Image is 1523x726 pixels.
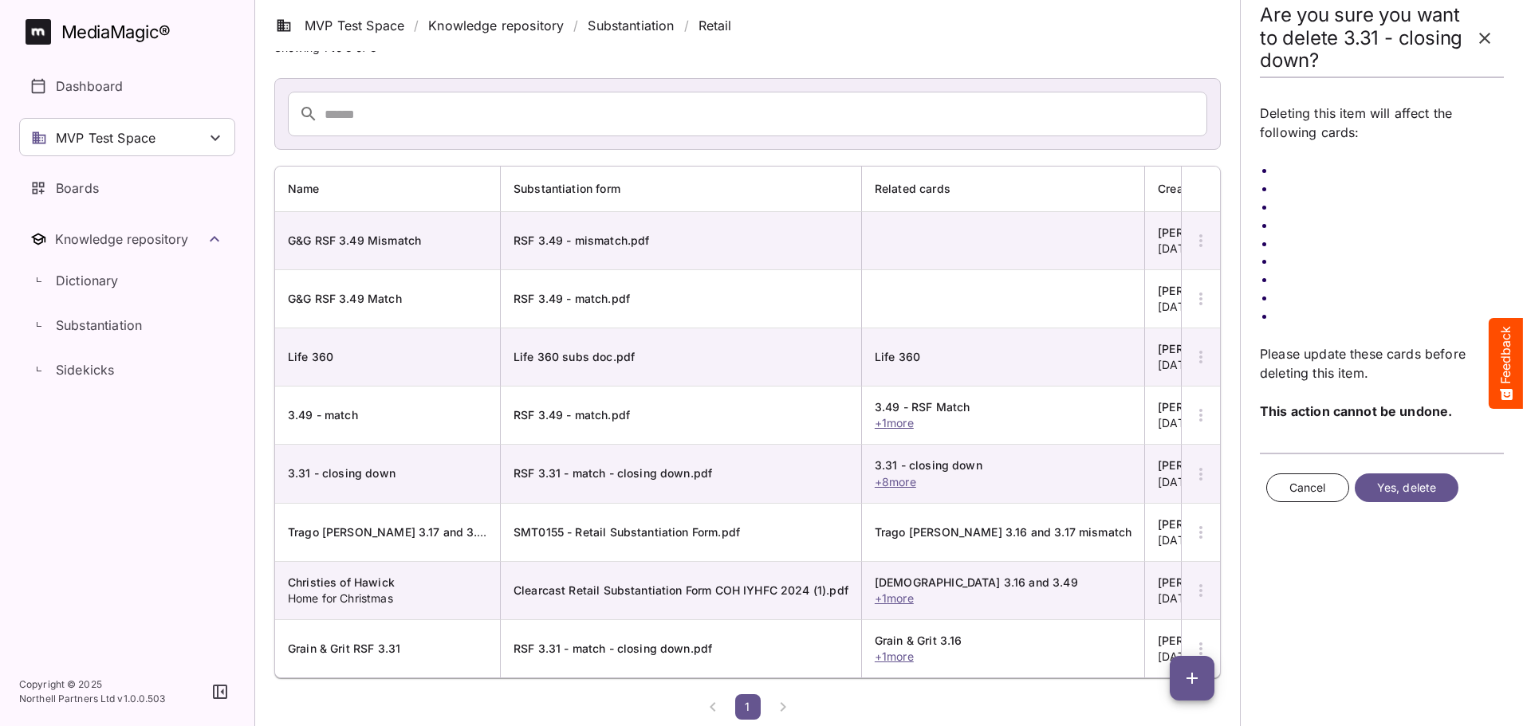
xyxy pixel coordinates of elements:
[56,316,142,335] p: Substantiation
[1145,328,1297,387] td: [DATE] 16:18
[61,19,171,45] div: MediaMagic ®
[19,261,235,300] a: Dictionary
[56,271,119,290] p: Dictionary
[1266,473,1349,503] button: Cancel
[288,466,396,480] span: 3.31 - closing down
[1158,400,1284,414] span: [PERSON_NAME] - EXT
[288,350,333,363] span: Life 360
[19,220,235,392] nav: Knowledge repository
[288,292,402,305] span: G&G RSF 3.49 Match
[56,77,123,96] p: Dashboard
[19,677,166,692] p: Copyright © 2025
[19,220,235,258] button: Toggle Knowledge repository
[1145,504,1297,562] td: [DATE] 17:09
[276,16,404,35] a: MVP Test Space
[19,306,235,344] a: Substantiation
[56,360,114,379] p: Sidekicks
[875,525,1131,539] span: Trago [PERSON_NAME] 3.16 and 3.17 mismatch
[1260,344,1504,383] p: Please update these cards before deleting this item.
[288,233,421,247] span: G&G RSF 3.49 Mismatch
[1158,342,1251,355] span: [PERSON_NAME]
[875,475,916,489] span: + 8 more
[1145,270,1297,328] td: [DATE] 10:02
[740,700,756,713] span: 1
[288,642,400,655] span: Grain & Grit RSF 3.31
[862,167,1145,212] th: Related cards
[26,19,235,45] a: MediaMagic®
[875,575,1078,589] span: [DEMOGRAPHIC_DATA] 3.16 and 3.49
[1378,478,1437,498] span: Yes, delete
[875,591,914,605] span: + 1 more
[428,16,564,35] a: Knowledge repository
[1145,387,1297,445] td: [DATE] 15:44
[288,525,569,539] span: Trago [PERSON_NAME] 3.17 and 3.16 mismatch RSF
[1145,620,1297,677] td: [DATE] 14:25
[875,350,920,363] span: Life 360
[1145,562,1297,620] td: [DATE] 16:05
[19,67,235,105] a: Dashboard
[1260,4,1466,73] h2: Are you sure you want to delete 3.31 - closing down?
[514,642,712,655] span: RSF 3.31 - match - closing down.pdf
[1158,458,1284,472] span: [PERSON_NAME] - EXT
[501,167,862,212] th: Substantiation form
[288,408,358,422] span: 3.49 - match
[514,525,740,539] span: SMT0155 - Retail Substantiation Form.pdf
[875,634,962,647] span: Grain & Grit 3.16
[56,179,99,198] p: Boards
[1158,284,1251,297] span: [PERSON_NAME]
[875,400,970,414] span: 3.49 - RSF Match
[1260,403,1452,419] b: This action cannot be undone.
[1145,445,1297,503] td: [DATE] 08:50
[1260,104,1504,142] p: Deleting this item will affect the following cards:
[1145,212,1297,270] td: [DATE] 10:03
[414,16,419,35] span: /
[55,231,205,247] div: Knowledge repository
[875,458,982,472] span: 3.31 - closing down
[514,233,649,247] span: RSF 3.49 - mismatch.pdf
[1158,575,1251,589] span: [PERSON_NAME]
[573,16,578,35] span: /
[1356,473,1459,503] button: Yes, delete
[875,416,914,430] span: + 1 more
[19,692,166,706] p: Northell Partners Ltd v 1.0.0.503
[588,16,674,35] a: Substantiation
[1489,318,1523,409] button: Feedback
[1158,634,1251,647] span: [PERSON_NAME]
[514,292,630,305] span: RSF 3.49 - match.pdf
[19,169,235,207] a: Boards
[735,694,761,720] button: Current page 1
[288,575,487,606] span: Home for Christmas
[514,466,712,480] span: RSF 3.31 - match - closing down.pdf
[514,350,635,363] span: Life 360 subs doc.pdf
[1158,179,1239,198] span: Created by
[19,351,235,389] a: Sidekicks
[684,16,689,35] span: /
[875,649,914,663] span: + 1 more
[514,408,630,422] span: RSF 3.49 - match.pdf
[288,179,340,198] span: Name
[288,575,395,589] span: Christies of Hawick
[56,128,155,147] p: MVP Test Space
[514,583,848,597] span: Clearcast Retail Substantiation Form COH IYHFC 2024 (1).pdf
[1158,517,1251,531] span: [PERSON_NAME]
[1289,478,1326,498] span: Cancel
[1158,226,1251,239] span: [PERSON_NAME]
